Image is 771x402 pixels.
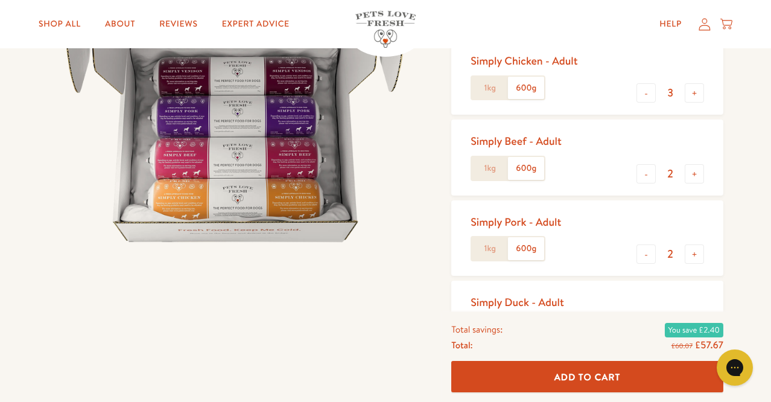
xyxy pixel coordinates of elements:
[685,244,704,264] button: +
[508,77,544,100] label: 600g
[150,12,207,36] a: Reviews
[650,12,691,36] a: Help
[685,164,704,183] button: +
[95,12,145,36] a: About
[685,83,704,103] button: +
[451,321,503,337] span: Total savings:
[471,54,577,68] div: Simply Chicken - Adult
[472,237,508,260] label: 1kg
[671,340,693,350] s: £60.07
[636,164,656,183] button: -
[355,11,416,48] img: Pets Love Fresh
[212,12,299,36] a: Expert Advice
[636,83,656,103] button: -
[471,295,564,309] div: Simply Duck - Adult
[508,157,544,180] label: 600g
[636,244,656,264] button: -
[29,12,90,36] a: Shop All
[472,157,508,180] label: 1kg
[711,345,759,390] iframe: Gorgias live chat messenger
[695,338,723,351] span: £57.67
[472,77,508,100] label: 1kg
[508,237,544,260] label: 600g
[451,361,723,393] button: Add To Cart
[665,322,723,337] span: You save £2.40
[471,215,561,229] div: Simply Pork - Adult
[451,337,472,353] span: Total:
[471,134,562,148] div: Simply Beef - Adult
[554,370,621,383] span: Add To Cart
